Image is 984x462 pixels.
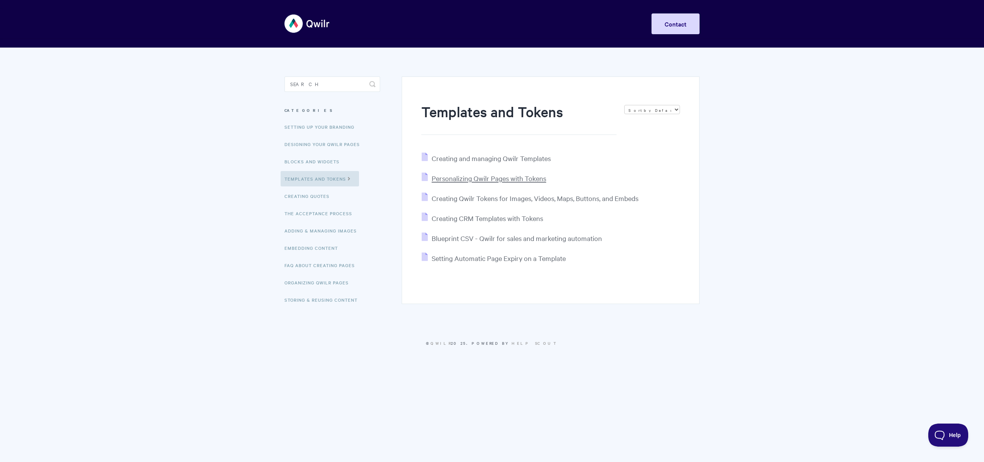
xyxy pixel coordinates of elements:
[421,102,617,135] h1: Templates and Tokens
[422,154,551,163] a: Creating and managing Qwilr Templates
[432,214,543,223] span: Creating CRM Templates with Tokens
[284,292,363,307] a: Storing & Reusing Content
[284,103,380,117] h3: Categories
[284,154,345,169] a: Blocks and Widgets
[432,234,602,243] span: Blueprint CSV - Qwilr for sales and marketing automation
[512,340,558,346] a: Help Scout
[624,105,680,114] select: Page reloads on selection
[432,194,638,203] span: Creating Qwilr Tokens for Images, Videos, Maps, Buttons, and Embeds
[430,340,451,346] a: Qwilr
[284,136,366,152] a: Designing Your Qwilr Pages
[284,188,335,204] a: Creating Quotes
[432,154,551,163] span: Creating and managing Qwilr Templates
[422,194,638,203] a: Creating Qwilr Tokens for Images, Videos, Maps, Buttons, and Embeds
[284,76,380,92] input: Search
[472,340,558,346] span: Powered by
[284,240,344,256] a: Embedding Content
[432,254,566,263] span: Setting Automatic Page Expiry on a Template
[422,214,543,223] a: Creating CRM Templates with Tokens
[652,13,700,34] a: Contact
[284,119,360,135] a: Setting up your Branding
[928,424,969,447] iframe: Toggle Customer Support
[284,206,358,221] a: The Acceptance Process
[284,9,330,38] img: Qwilr Help Center
[281,171,359,186] a: Templates and Tokens
[284,258,361,273] a: FAQ About Creating Pages
[422,254,566,263] a: Setting Automatic Page Expiry on a Template
[284,340,700,347] p: © 2025.
[284,275,354,290] a: Organizing Qwilr Pages
[422,174,546,183] a: Personalizing Qwilr Pages with Tokens
[422,234,602,243] a: Blueprint CSV - Qwilr for sales and marketing automation
[432,174,546,183] span: Personalizing Qwilr Pages with Tokens
[284,223,362,238] a: Adding & Managing Images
